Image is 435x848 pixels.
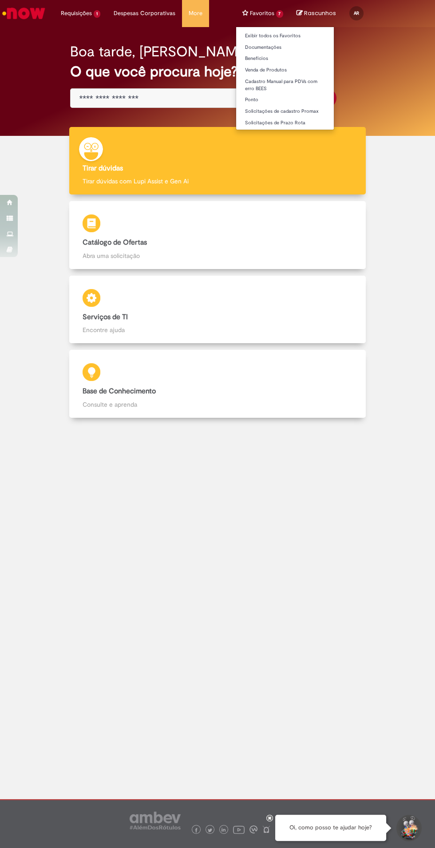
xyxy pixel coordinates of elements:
a: Solicitações de cadastro Promax [236,107,334,116]
a: Base de Conhecimento Consulte e aprenda [47,350,388,418]
img: ServiceNow [1,4,47,22]
a: Catálogo de Ofertas Abra uma solicitação [47,201,388,269]
span: 7 [276,10,284,18]
span: More [189,9,202,18]
b: Serviços de TI [83,313,128,321]
a: Serviços de TI Encontre ajuda [47,276,388,344]
a: No momento, sua lista de rascunhos tem 0 Itens [297,9,336,17]
h2: O que você procura hoje? [70,64,365,79]
p: Encontre ajuda [83,325,353,334]
img: logo_footer_twitter.png [208,828,212,832]
img: logo_footer_ambev_rotulo_gray.png [130,812,181,829]
a: Exibir todos os Favoritos [236,31,334,41]
p: Abra uma solicitação [83,251,353,260]
a: Tirar dúvidas Tirar dúvidas com Lupi Assist e Gen Ai [47,127,388,195]
b: Catálogo de Ofertas [83,238,147,247]
p: Consulte e aprenda [83,400,353,409]
a: Documentações [236,43,334,52]
b: Tirar dúvidas [83,164,123,173]
span: Rascunhos [304,9,336,17]
b: Base de Conhecimento [83,387,156,396]
a: Cadastro Manual para PDVs com erro BEES [236,77,334,93]
div: Oi, como posso te ajudar hoje? [275,815,386,841]
span: AR [354,10,359,16]
button: Iniciar Conversa de Suporte [395,815,422,841]
img: logo_footer_youtube.png [233,824,245,835]
a: Venda de Produtos [236,65,334,75]
a: Ponto [236,95,334,105]
a: Solicitações de Prazo Rota [236,118,334,128]
img: logo_footer_linkedin.png [221,828,226,833]
span: 1 [94,10,100,18]
ul: Favoritos [236,27,335,130]
span: Favoritos [250,9,274,18]
p: Tirar dúvidas com Lupi Assist e Gen Ai [83,177,353,186]
img: logo_footer_naosei.png [262,825,270,833]
img: logo_footer_facebook.png [194,828,198,832]
span: Despesas Corporativas [114,9,175,18]
img: logo_footer_workplace.png [249,825,257,833]
span: Requisições [61,9,92,18]
h2: Boa tarde, [PERSON_NAME] [70,44,250,59]
a: Benefícios [236,54,334,63]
